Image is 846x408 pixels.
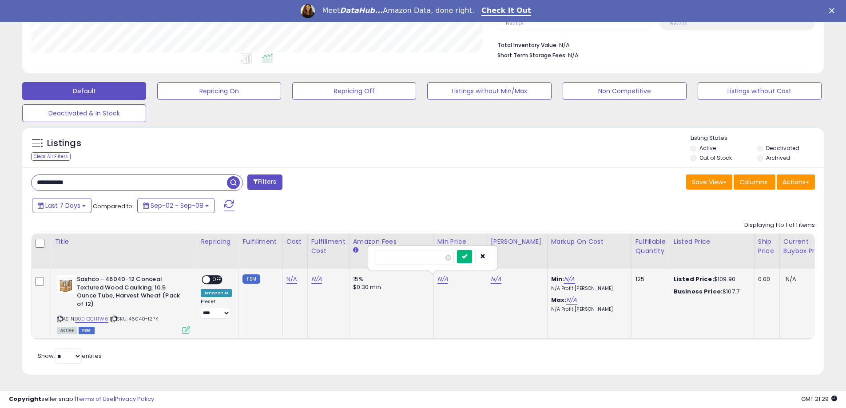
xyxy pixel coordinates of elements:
div: 15% [353,275,427,283]
div: 0.00 [758,275,773,283]
span: Compared to: [93,202,134,210]
b: Business Price: [674,287,723,296]
a: N/A [566,296,577,305]
div: Amazon AI [201,289,232,297]
div: Clear All Filters [31,152,71,161]
button: Default [22,82,146,100]
span: 2025-09-16 21:29 GMT [801,395,837,403]
button: Sep-02 - Sep-08 [137,198,214,213]
a: N/A [491,275,501,284]
small: Prev: N/A [670,21,687,26]
span: Sep-02 - Sep-08 [151,201,203,210]
div: seller snap | | [9,395,154,404]
img: 41xrpRa5ziL._SL40_.jpg [57,275,75,293]
div: Meet Amazon Data, done right. [322,6,474,15]
p: N/A Profit [PERSON_NAME] [551,285,625,292]
a: N/A [437,275,448,284]
strong: Copyright [9,395,41,403]
li: N/A [497,39,808,50]
div: Close [829,8,838,13]
button: Deactivated & In Stock [22,104,146,122]
div: Amazon Fees [353,237,430,246]
small: Amazon Fees. [353,246,358,254]
span: FBM [79,327,95,334]
span: OFF [210,276,224,284]
p: N/A Profit [PERSON_NAME] [551,306,625,313]
button: Filters [247,174,282,190]
label: Deactivated [766,144,799,152]
b: Sashco - 46040-12 Conceal Textured Wood Caulking, 10.5 Ounce Tube, Harvest Wheat (Pack of 12) [77,275,185,310]
div: Fulfillment Cost [311,237,346,256]
a: B00IQCHTW6 [75,315,108,323]
a: Terms of Use [76,395,114,403]
button: Columns [734,174,775,190]
a: Check It Out [481,6,531,16]
div: Markup on Cost [551,237,628,246]
button: Save View [686,174,732,190]
span: Columns [739,178,767,186]
h5: Listings [47,137,81,150]
span: All listings currently available for purchase on Amazon [57,327,77,334]
a: N/A [311,275,322,284]
div: Current Buybox Price [783,237,829,256]
span: N/A [568,51,579,59]
button: Listings without Min/Max [427,82,551,100]
b: Short Term Storage Fees: [497,51,567,59]
div: Repricing [201,237,235,246]
img: Profile image for Georgie [301,4,315,18]
div: Title [55,237,193,246]
th: The percentage added to the cost of goods (COGS) that forms the calculator for Min & Max prices. [547,234,632,269]
div: $0.30 min [353,283,427,291]
button: Actions [777,174,815,190]
button: Repricing On [157,82,281,100]
b: Max: [551,296,567,304]
div: [PERSON_NAME] [491,237,544,246]
small: Prev: N/A [506,21,523,26]
label: Out of Stock [699,154,732,162]
button: Non Competitive [563,82,687,100]
div: Fulfillable Quantity [635,237,666,256]
a: N/A [564,275,575,284]
span: N/A [786,275,796,283]
div: $107.7 [674,288,747,296]
div: Cost [286,237,304,246]
div: Min Price [437,237,483,246]
div: ASIN: [57,275,190,333]
div: Ship Price [758,237,776,256]
span: Show: entries [38,352,102,360]
div: 125 [635,275,663,283]
div: $109.90 [674,275,747,283]
div: Displaying 1 to 1 of 1 items [744,221,815,230]
button: Last 7 Days [32,198,91,213]
a: Privacy Policy [115,395,154,403]
b: Min: [551,275,564,283]
div: Preset: [201,299,232,319]
span: Last 7 Days [45,201,80,210]
a: N/A [286,275,297,284]
div: Fulfillment [242,237,278,246]
small: FBM [242,274,260,284]
button: Repricing Off [292,82,416,100]
i: DataHub... [340,6,383,15]
button: Listings without Cost [698,82,822,100]
p: Listing States: [691,134,824,143]
div: Listed Price [674,237,751,246]
b: Listed Price: [674,275,714,283]
span: | SKU: 46040-12PK [110,315,158,322]
label: Archived [766,154,790,162]
label: Active [699,144,716,152]
b: Total Inventory Value: [497,41,558,49]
